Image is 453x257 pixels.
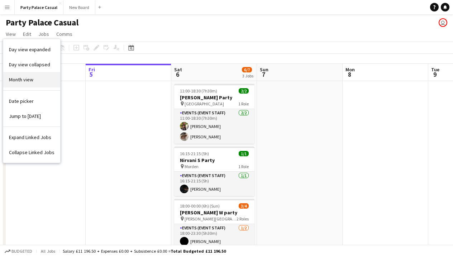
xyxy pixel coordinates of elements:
[238,164,249,169] span: 1 Role
[6,31,16,37] span: View
[180,203,220,209] span: 18:00-00:00 (6h) (Sun)
[180,88,217,94] span: 11:00-18:30 (7h30m)
[9,113,41,119] span: Jump to [DATE]
[173,70,182,78] span: 6
[242,73,253,78] div: 3 Jobs
[344,70,355,78] span: 8
[239,203,249,209] span: 3/4
[87,70,95,78] span: 5
[237,216,249,222] span: 2 Roles
[56,31,72,37] span: Comms
[20,29,34,39] a: Edit
[89,66,95,73] span: Fri
[9,46,51,53] span: Day view expanded
[15,0,63,14] button: Party Palace Casual
[3,109,60,124] a: Jump to today
[239,151,249,156] span: 1/1
[431,66,439,73] span: Tue
[38,31,49,37] span: Jobs
[63,248,226,254] div: Salary £11 196.50 + Expenses £0.00 + Subsistence £0.00 =
[174,147,254,196] app-job-card: 16:15-21:15 (5h)1/1Nirvani S Party Morden1 RoleEvents (Event Staff)1/116:15-21:15 (5h)[PERSON_NAME]
[185,216,237,222] span: [PERSON_NAME][GEOGRAPHIC_DATA]
[185,101,224,106] span: [GEOGRAPHIC_DATA]
[39,248,57,254] span: All jobs
[63,0,95,14] button: New Board
[3,57,60,72] a: Day view collapsed
[259,70,268,78] span: 7
[174,94,254,101] h3: [PERSON_NAME] Party
[35,29,52,39] a: Jobs
[430,70,439,78] span: 9
[3,94,60,109] a: Date picker
[9,149,54,156] span: Collapse Linked Jobs
[171,248,226,254] span: Total Budgeted £11 196.50
[345,66,355,73] span: Mon
[174,66,182,73] span: Sat
[3,29,19,39] a: View
[439,18,447,27] app-user-avatar: Nicole Nkansah
[238,101,249,106] span: 1 Role
[23,31,31,37] span: Edit
[11,249,32,254] span: Budgeted
[6,17,78,28] h1: Party Palace Casual
[180,151,209,156] span: 16:15-21:15 (5h)
[3,130,60,145] a: Expand Linked Jobs
[185,164,199,169] span: Morden
[260,66,268,73] span: Sun
[174,84,254,144] app-job-card: 11:00-18:30 (7h30m)2/2[PERSON_NAME] Party [GEOGRAPHIC_DATA]1 RoleEvents (Event Staff)2/211:00-18:...
[9,76,33,83] span: Month view
[174,109,254,144] app-card-role: Events (Event Staff)2/211:00-18:30 (7h30m)[PERSON_NAME][PERSON_NAME]
[174,209,254,216] h3: [PERSON_NAME] W party
[9,98,34,104] span: Date picker
[53,29,75,39] a: Comms
[174,172,254,196] app-card-role: Events (Event Staff)1/116:15-21:15 (5h)[PERSON_NAME]
[239,88,249,94] span: 2/2
[2,70,12,78] span: 4
[3,42,60,57] a: Day view expanded
[3,145,60,160] a: Collapse Linked Jobs
[4,247,33,255] button: Budgeted
[9,134,51,141] span: Expand Linked Jobs
[3,72,60,87] a: Month view
[174,157,254,163] h3: Nirvani S Party
[9,61,50,68] span: Day view collapsed
[242,67,252,72] span: 6/7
